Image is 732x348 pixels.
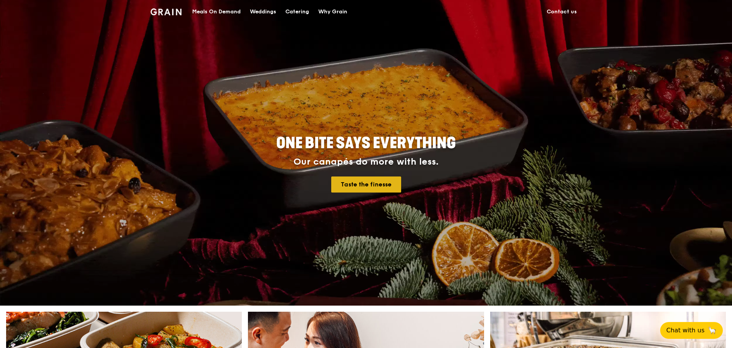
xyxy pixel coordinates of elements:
a: Weddings [245,0,281,23]
a: Why Grain [314,0,352,23]
a: Catering [281,0,314,23]
button: Chat with us🦙 [660,322,723,339]
div: Why Grain [318,0,347,23]
div: Weddings [250,0,276,23]
div: Meals On Demand [192,0,241,23]
span: Chat with us [666,326,704,335]
img: Grain [151,8,181,15]
div: Catering [285,0,309,23]
div: Our canapés do more with less. [228,157,504,167]
a: Taste the finesse [331,176,401,193]
span: ONE BITE SAYS EVERYTHING [276,134,456,152]
span: 🦙 [708,326,717,335]
a: Contact us [542,0,581,23]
